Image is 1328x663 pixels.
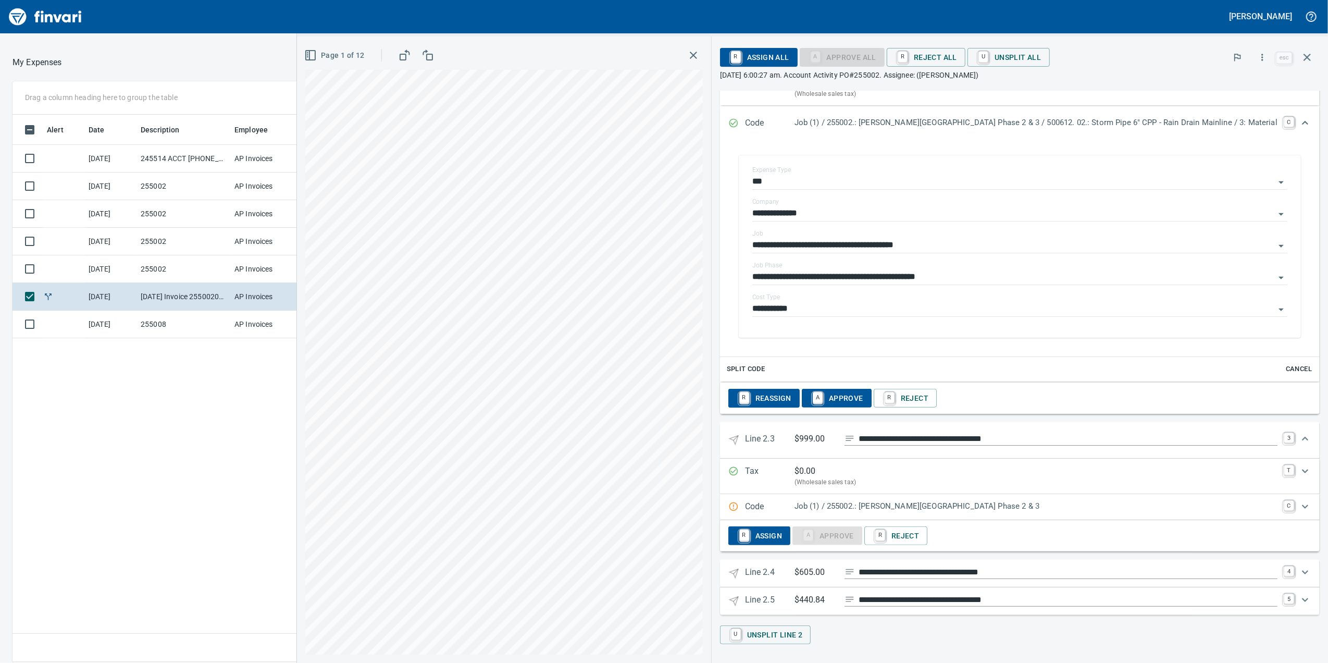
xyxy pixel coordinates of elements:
[795,594,836,607] p: $440.84
[136,311,230,338] td: 255008
[795,89,1277,100] p: (Wholesale sales tax)
[230,255,308,283] td: AP Invoices
[873,527,919,545] span: Reject
[967,48,1049,67] button: UUnsplit All
[43,293,54,300] span: Split transaction
[795,477,1277,488] p: (Wholesale sales tax)
[976,48,1041,66] span: Unsplit All
[745,566,795,581] p: Line 2.4
[745,117,795,130] p: Code
[1284,566,1294,576] a: 4
[1226,46,1249,69] button: Flag
[731,51,741,63] a: R
[1274,45,1320,70] span: Close invoice
[306,49,365,62] span: Page 1 of 12
[89,124,105,136] span: Date
[230,173,308,200] td: AP Invoices
[720,520,1320,551] div: Expand
[795,566,836,579] p: $605.00
[795,500,1277,512] p: Job (1) / 255002.: [PERSON_NAME][GEOGRAPHIC_DATA] Phase 2 & 3
[895,48,957,66] span: Reject All
[800,52,885,61] div: Job Phase required
[230,228,308,255] td: AP Invoices
[882,389,928,407] span: Reject
[1274,302,1288,317] button: Open
[724,361,768,377] button: Split Code
[1284,433,1294,443] a: 3
[1276,52,1292,64] a: esc
[230,200,308,228] td: AP Invoices
[84,200,136,228] td: [DATE]
[810,389,863,407] span: Approve
[813,392,823,403] a: A
[898,51,908,63] a: R
[13,56,62,69] p: My Expenses
[728,626,803,644] span: Unsplit Line 2
[1251,46,1274,69] button: More
[720,48,798,67] button: RAssign All
[1284,117,1294,127] a: C
[720,106,1320,141] div: Expand
[720,141,1320,382] div: Expand
[1274,271,1288,285] button: Open
[136,173,230,200] td: 255002
[84,228,136,255] td: [DATE]
[1282,361,1315,377] button: Cancel
[6,4,84,29] img: Finvari
[25,92,178,103] p: Drag a column heading here to group the table
[230,283,308,311] td: AP Invoices
[230,311,308,338] td: AP Invoices
[1284,465,1294,475] a: T
[720,422,1320,458] div: Expand
[795,117,1277,129] p: Job (1) / 255002.: [PERSON_NAME][GEOGRAPHIC_DATA] Phase 2 & 3 / 500612. 02.: Storm Pipe 6" CPP - ...
[89,124,118,136] span: Date
[720,587,1320,615] div: Expand
[234,124,281,136] span: Employee
[745,500,795,514] p: Code
[136,228,230,255] td: 255002
[1274,239,1288,253] button: Open
[1285,363,1313,375] span: Cancel
[745,433,795,448] p: Line 2.3
[141,124,180,136] span: Description
[720,625,811,644] button: UUnsplit Line 2
[13,56,62,69] nav: breadcrumb
[1284,594,1294,604] a: 5
[720,383,1320,414] div: Expand
[1274,175,1288,190] button: Open
[720,560,1320,587] div: Expand
[728,48,789,66] span: Assign All
[84,173,136,200] td: [DATE]
[84,145,136,173] td: [DATE]
[728,526,790,545] button: RAssign
[875,530,885,541] a: R
[720,494,1320,520] div: Expand
[47,124,77,136] span: Alert
[737,527,782,545] span: Assign
[84,255,136,283] td: [DATE]
[978,51,988,63] a: U
[141,124,193,136] span: Description
[136,255,230,283] td: 255002
[792,531,862,539] div: Job Phase required
[745,594,795,609] p: Line 2.5
[752,263,782,269] label: Job Phase
[731,629,741,640] a: U
[752,294,780,301] label: Cost Type
[136,200,230,228] td: 255002
[230,145,308,173] td: AP Invoices
[720,459,1320,494] div: Expand
[1284,500,1294,511] a: C
[752,167,791,174] label: Expense Type
[802,389,872,408] button: AApprove
[728,389,800,408] button: RReassign
[720,70,1320,80] p: [DATE] 6:00:27 am. Account Activity PO#255002. Assignee: ([PERSON_NAME])
[874,389,937,408] button: RReject
[752,199,779,205] label: Company
[885,392,895,403] a: R
[887,48,965,67] button: RReject All
[727,363,765,375] span: Split Code
[302,46,369,65] button: Page 1 of 12
[84,311,136,338] td: [DATE]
